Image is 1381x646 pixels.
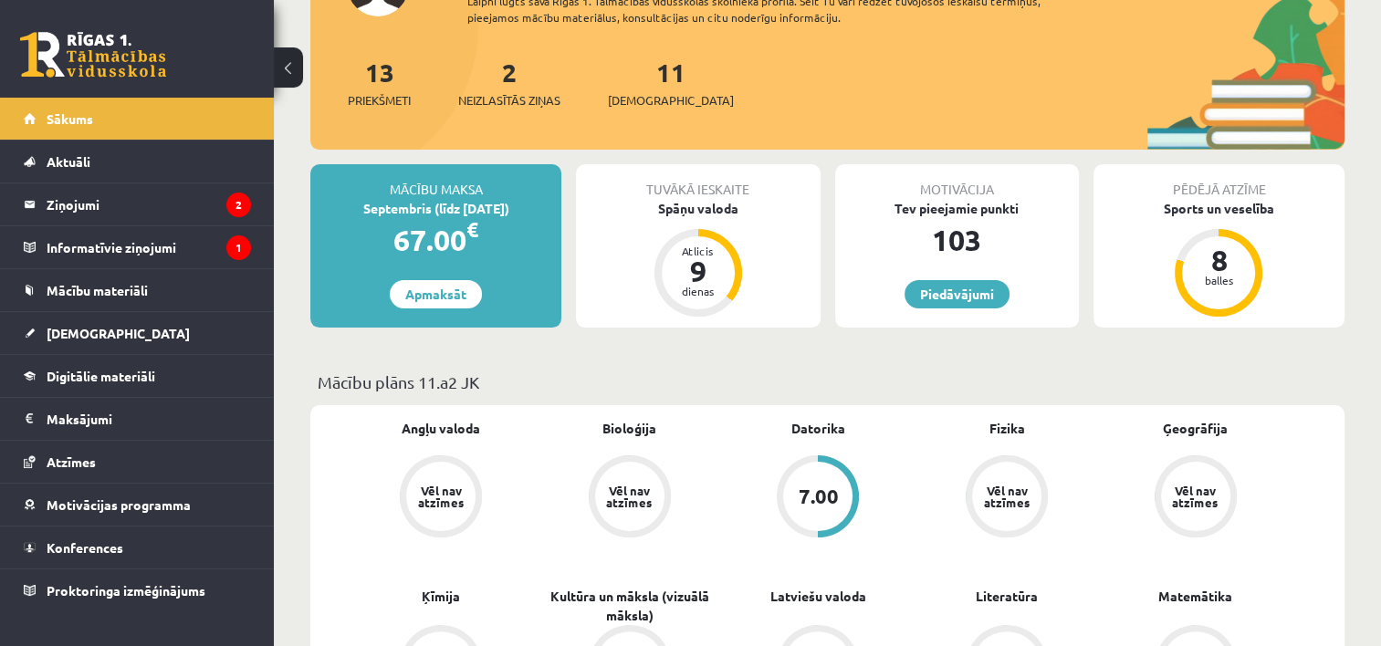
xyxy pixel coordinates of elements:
a: Kultūra un māksla (vizuālā māksla) [536,587,725,625]
i: 1 [226,235,251,260]
div: Sports un veselība [1093,199,1344,218]
a: Apmaksāt [390,280,482,308]
a: 7.00 [724,455,913,541]
span: [DEMOGRAPHIC_DATA] [608,91,734,109]
a: Ģeogrāfija [1163,419,1228,438]
a: Vēl nav atzīmes [347,455,536,541]
div: Pēdējā atzīme [1093,164,1344,199]
legend: Ziņojumi [47,183,251,225]
div: dienas [671,286,726,297]
div: 67.00 [310,218,561,262]
p: Mācību plāns 11.a2 JK [318,370,1337,394]
a: Bioloģija [602,419,656,438]
a: Aktuāli [24,141,251,182]
a: Fizika [989,419,1025,438]
a: Spāņu valoda Atlicis 9 dienas [576,199,820,319]
a: 13Priekšmeti [348,56,411,109]
span: Aktuāli [47,153,90,170]
a: 11[DEMOGRAPHIC_DATA] [608,56,734,109]
div: Septembris (līdz [DATE]) [310,199,561,218]
a: Vēl nav atzīmes [1101,455,1290,541]
a: Matemātika [1158,587,1232,606]
a: Motivācijas programma [24,484,251,526]
span: € [466,216,478,243]
a: [DEMOGRAPHIC_DATA] [24,312,251,354]
div: Vēl nav atzīmes [981,484,1032,508]
div: Tev pieejamie punkti [835,199,1079,218]
a: Sākums [24,98,251,140]
div: Atlicis [671,245,726,256]
span: Motivācijas programma [47,496,191,513]
a: Rīgas 1. Tālmācības vidusskola [20,32,166,78]
span: Konferences [47,539,123,556]
div: 8 [1191,245,1246,275]
span: [DEMOGRAPHIC_DATA] [47,325,190,341]
div: 103 [835,218,1079,262]
a: Ziņojumi2 [24,183,251,225]
a: Atzīmes [24,441,251,483]
div: balles [1191,275,1246,286]
div: Vēl nav atzīmes [604,484,655,508]
a: Ķīmija [422,587,460,606]
a: Datorika [791,419,845,438]
span: Mācību materiāli [47,282,148,298]
a: Vēl nav atzīmes [536,455,725,541]
a: Sports un veselība 8 balles [1093,199,1344,319]
a: Konferences [24,526,251,568]
a: Mācību materiāli [24,269,251,311]
a: Latviešu valoda [770,587,866,606]
div: Motivācija [835,164,1079,199]
span: Neizlasītās ziņas [458,91,560,109]
a: Proktoringa izmēģinājums [24,569,251,611]
legend: Informatīvie ziņojumi [47,226,251,268]
a: Literatūra [976,587,1038,606]
a: Piedāvājumi [905,280,1010,308]
div: Vēl nav atzīmes [415,484,466,508]
div: 7.00 [798,486,838,506]
div: Mācību maksa [310,164,561,199]
div: 9 [671,256,726,286]
span: Proktoringa izmēģinājums [47,582,205,599]
a: 2Neizlasītās ziņas [458,56,560,109]
a: Digitālie materiāli [24,355,251,397]
div: Vēl nav atzīmes [1170,484,1221,508]
span: Priekšmeti [348,91,411,109]
a: Angļu valoda [402,419,480,438]
span: Digitālie materiāli [47,368,155,384]
div: Tuvākā ieskaite [576,164,820,199]
span: Sākums [47,110,93,127]
span: Atzīmes [47,453,96,470]
div: Spāņu valoda [576,199,820,218]
a: Vēl nav atzīmes [913,455,1102,541]
a: Informatīvie ziņojumi1 [24,226,251,268]
a: Maksājumi [24,398,251,440]
i: 2 [226,193,251,217]
legend: Maksājumi [47,398,251,440]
